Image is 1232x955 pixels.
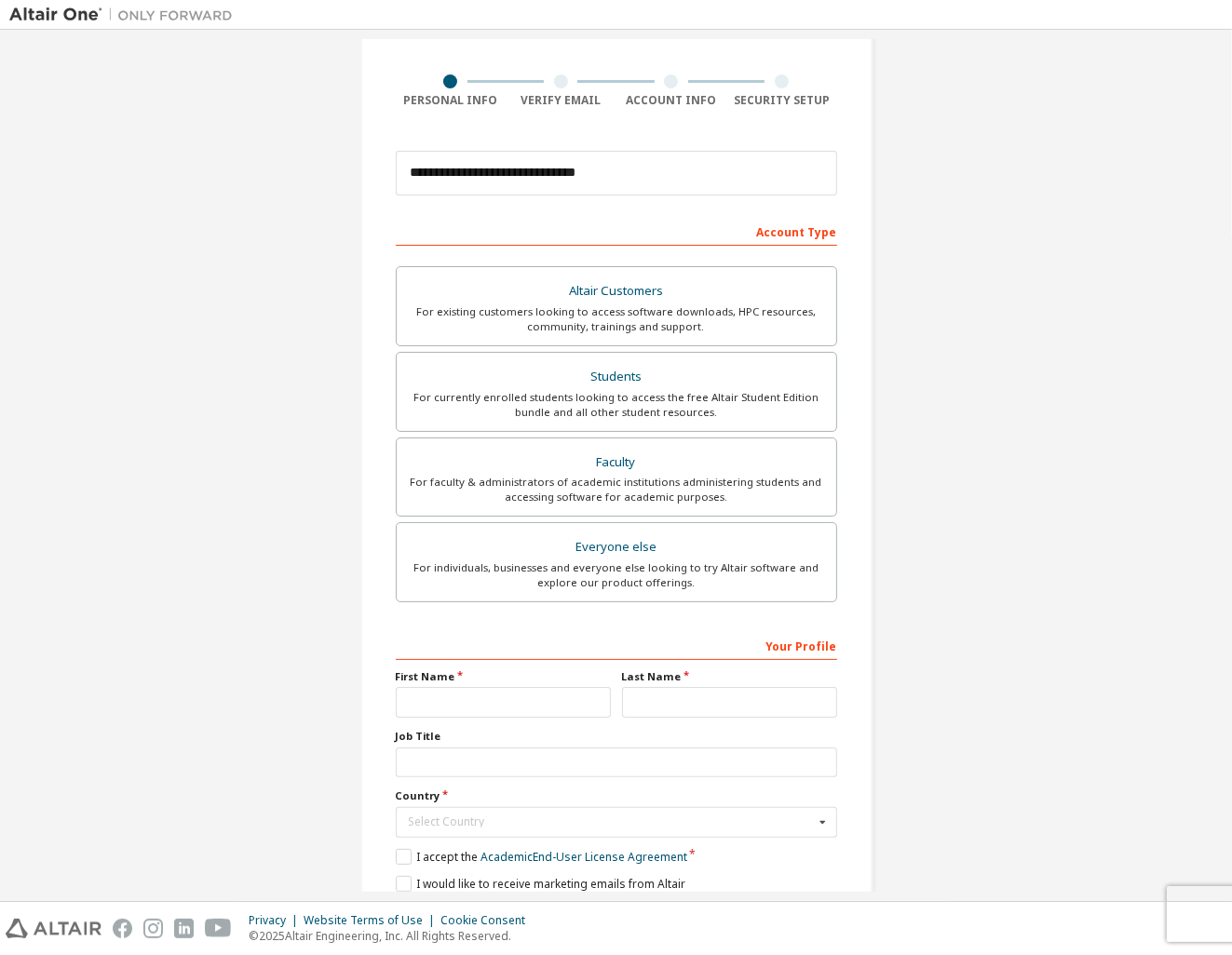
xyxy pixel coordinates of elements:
label: I accept the [396,849,687,865]
div: Personal Info [396,93,507,108]
div: For faculty & administrators of academic institutions administering students and accessing softwa... [408,475,825,504]
div: Faculty [408,450,825,476]
label: I would like to receive marketing emails from Altair [396,876,685,892]
div: Verify Email [506,93,616,108]
div: Everyone else [408,534,825,560]
div: Students [408,364,825,390]
div: For individuals, businesses and everyone else looking to try Altair software and explore our prod... [408,560,825,590]
label: First Name [396,669,611,684]
div: Security Setup [726,93,837,108]
img: facebook.svg [113,919,132,938]
img: instagram.svg [143,919,163,938]
div: Your Profile [396,630,837,660]
label: Country [396,788,837,803]
div: Account Type [396,216,837,246]
img: Altair One [9,6,242,24]
div: For currently enrolled students looking to access the free Altair Student Edition bundle and all ... [408,390,825,420]
div: Altair Customers [408,278,825,304]
div: Website Terms of Use [304,913,440,928]
label: Last Name [622,669,837,684]
p: © 2025 Altair Engineering, Inc. All Rights Reserved. [249,928,536,944]
img: altair_logo.svg [6,919,102,938]
div: For existing customers looking to access software downloads, HPC resources, community, trainings ... [408,304,825,334]
img: linkedin.svg [174,919,194,938]
div: Account Info [616,93,727,108]
img: youtube.svg [205,919,232,938]
div: Privacy [249,913,304,928]
label: Job Title [396,729,837,744]
div: Select Country [409,816,814,827]
div: Cookie Consent [440,913,536,928]
a: Academic End-User License Agreement [481,849,687,865]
